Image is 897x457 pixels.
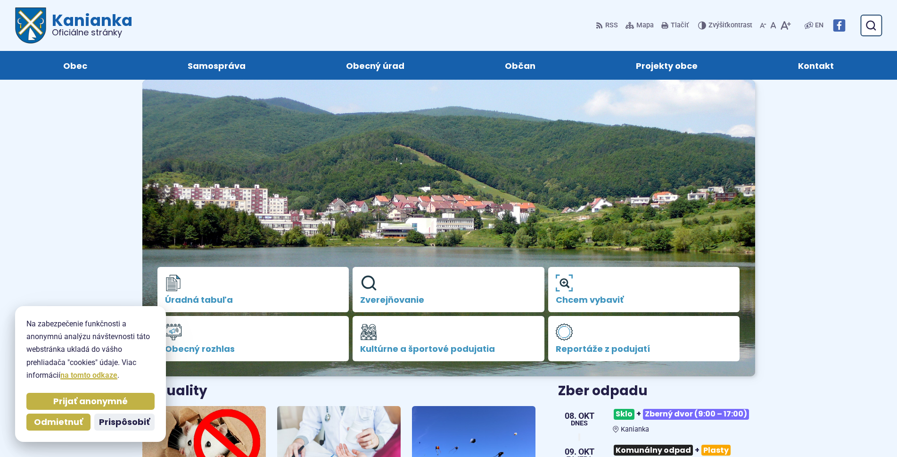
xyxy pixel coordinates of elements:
[548,316,740,361] a: Reportáže z podujatí
[833,19,845,32] img: Prejsť na Facebook stránku
[26,414,91,431] button: Odmietnuť
[63,51,87,80] span: Obec
[99,417,150,428] span: Prispôsobiť
[165,344,342,354] span: Obecný rozhlas
[157,267,349,312] a: Úradná tabuľa
[595,51,738,80] a: Projekty obce
[548,267,740,312] a: Chcem vybaviť
[165,295,342,305] span: Úradná tabuľa
[142,384,207,399] h3: Aktuality
[464,51,576,80] a: Občan
[565,412,594,420] span: 08. okt
[53,396,128,407] span: Prijať anonymné
[565,420,594,427] span: Dnes
[305,51,445,80] a: Obecný úrad
[556,295,732,305] span: Chcem vybaviť
[643,409,749,420] span: Zberný dvor (9:00 – 17:00)
[659,16,691,35] button: Tlačiť
[757,51,874,80] a: Kontakt
[46,12,132,37] h1: Kanianka
[353,316,544,361] a: Kultúrne a športové podujatia
[778,16,793,35] button: Zväčšiť veľkosť písma
[636,51,698,80] span: Projekty obce
[815,20,823,31] span: EN
[147,51,287,80] a: Samospráva
[565,448,594,456] span: 09. okt
[353,267,544,312] a: Zverejňovanie
[556,344,732,354] span: Reportáže z podujatí
[188,51,246,80] span: Samospráva
[52,28,132,37] span: Oficiálne stránky
[15,8,46,43] img: Prejsť na domovskú stránku
[26,317,155,382] p: Na zabezpečenie funkčnosti a anonymnú analýzu návštevnosti táto webstránka ukladá do vášho prehli...
[813,20,825,31] a: EN
[614,445,693,456] span: Komunálny odpad
[708,22,752,30] span: kontrast
[768,16,778,35] button: Nastaviť pôvodnú veľkosť písma
[798,51,834,80] span: Kontakt
[605,20,618,31] span: RSS
[613,405,755,424] h3: +
[558,405,755,433] a: Sklo+Zberný dvor (9:00 – 17:00) Kanianka 08. okt Dnes
[758,16,768,35] button: Zmenšiť veľkosť písma
[360,344,537,354] span: Kultúrne a športové podujatia
[621,425,649,433] span: Kanianka
[701,445,731,456] span: Plasty
[26,393,155,410] button: Prijať anonymné
[60,371,117,380] a: na tomto odkaze
[15,8,132,43] a: Logo Kanianka, prejsť na domovskú stránku.
[360,295,537,305] span: Zverejňovanie
[346,51,404,80] span: Obecný úrad
[698,16,754,35] button: Zvýšiťkontrast
[671,22,689,30] span: Tlačiť
[624,16,656,35] a: Mapa
[708,21,727,29] span: Zvýšiť
[94,414,155,431] button: Prispôsobiť
[614,409,634,420] span: Sklo
[157,316,349,361] a: Obecný rozhlas
[23,51,128,80] a: Obec
[505,51,535,80] span: Občan
[636,20,654,31] span: Mapa
[596,16,620,35] a: RSS
[558,384,755,399] h3: Zber odpadu
[34,417,83,428] span: Odmietnuť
